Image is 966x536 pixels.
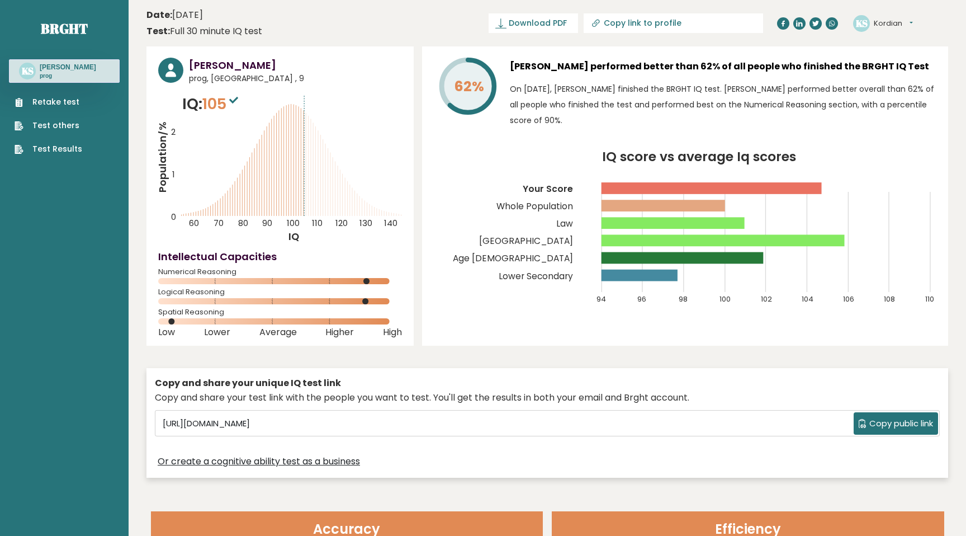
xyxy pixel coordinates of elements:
tspan: IQ score vs average Iq scores [602,147,796,166]
tspan: Population/% [155,121,169,192]
a: Download PDF [489,13,578,33]
tspan: 100 [719,294,731,304]
span: Lower [204,330,230,335]
tspan: 94 [596,294,606,304]
tspan: 130 [359,217,372,229]
tspan: 104 [802,294,813,304]
tspan: 70 [214,217,224,229]
span: Higher [325,330,354,335]
tspan: Lower Secondary [499,270,573,282]
h4: Intellectual Capacities [158,249,402,264]
span: 105 [202,93,241,114]
div: Full 30 minute IQ test [146,25,262,38]
tspan: 60 [189,217,199,229]
span: Low [158,330,175,335]
a: Retake test [15,96,82,108]
tspan: 100 [287,217,300,229]
tspan: 106 [843,294,854,304]
div: Copy and share your test link with the people you want to test. You'll get the results in both yo... [155,391,940,405]
tspan: 108 [884,294,895,304]
span: Average [259,330,297,335]
button: Copy public link [854,412,938,435]
tspan: Whole Population [496,200,573,212]
span: Copy public link [869,417,933,430]
tspan: 120 [335,217,348,229]
a: Test others [15,120,82,131]
tspan: 0 [171,211,176,223]
p: IQ: [182,93,241,115]
span: High [383,330,402,335]
b: Test: [146,25,170,37]
h3: [PERSON_NAME] performed better than 62% of all people who finished the BRGHT IQ Test [510,58,936,76]
tspan: Your Score [523,183,573,195]
tspan: 102 [761,294,772,304]
span: prog, [GEOGRAPHIC_DATA] , 9 [189,73,402,84]
tspan: 110 [312,217,323,229]
p: prog [40,72,96,80]
span: Download PDF [509,17,567,29]
tspan: 96 [637,294,646,304]
div: Copy and share your unique IQ test link [155,377,940,390]
a: Brght [41,20,88,37]
a: Or create a cognitive ability test as a business [158,455,360,468]
p: On [DATE], [PERSON_NAME] finished the BRGHT IQ test. [PERSON_NAME] performed better overall than ... [510,81,936,128]
a: Test Results [15,143,82,155]
tspan: 90 [262,217,272,229]
tspan: 140 [384,217,397,229]
span: Logical Reasoning [158,290,402,294]
tspan: 1 [172,168,175,180]
h3: [PERSON_NAME] [189,58,402,73]
tspan: 80 [238,217,248,229]
span: Spatial Reasoning [158,310,402,314]
tspan: 98 [679,294,688,304]
tspan: Age [DEMOGRAPHIC_DATA] [453,252,573,264]
button: Kordian [874,18,913,29]
text: KS [22,64,34,77]
tspan: IQ [288,229,299,243]
tspan: 62% [454,77,484,96]
tspan: [GEOGRAPHIC_DATA] [479,235,573,247]
h3: [PERSON_NAME] [40,63,96,72]
tspan: Law [556,218,573,229]
tspan: 2 [171,126,176,138]
tspan: 110 [925,294,934,304]
span: Numerical Reasoning [158,270,402,274]
b: Date: [146,8,172,21]
time: [DATE] [146,8,203,22]
text: KS [856,16,868,29]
